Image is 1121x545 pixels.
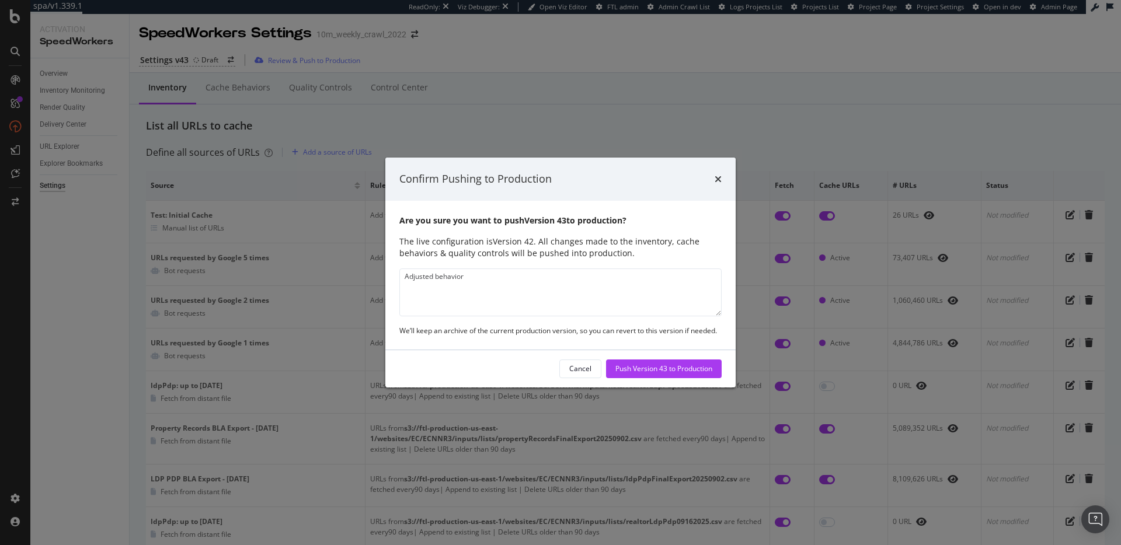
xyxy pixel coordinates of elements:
textarea: Adjusted behavio [399,268,722,316]
div: times [715,172,722,187]
div: Cancel [569,364,591,373]
div: Push Version 43 to Production [615,364,712,373]
div: Confirm Pushing to Production [399,172,552,187]
div: Open Intercom Messenger [1081,505,1109,533]
button: Cancel [559,359,601,378]
div: modal [385,158,736,387]
div: The live configuration is Version 42 . All changes made to the inventory, cache behaviors & quali... [399,236,722,259]
b: Are you sure you want to push Version 43 to production? [399,215,626,226]
div: We’ll keep an archive of the current production version, so you can revert to this version if nee... [399,326,722,336]
button: Push Version 43 to Production [606,359,722,378]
